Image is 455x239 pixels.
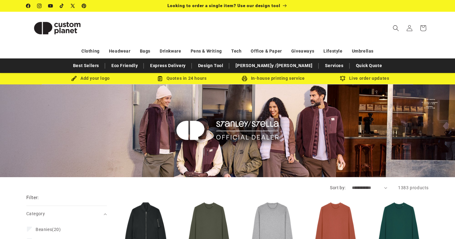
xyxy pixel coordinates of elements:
a: Quick Quote [353,60,385,71]
a: Office & Paper [251,46,282,57]
summary: Search [389,21,403,35]
img: Brush Icon [71,76,77,81]
img: Custom Planet [26,14,88,42]
a: Design Tool [195,60,227,71]
span: (20) [36,227,61,232]
a: Express Delivery [147,60,189,71]
span: Beanies [36,227,52,232]
a: Lifestyle [323,46,342,57]
div: Live order updates [319,75,410,82]
a: Pens & Writing [191,46,222,57]
a: Drinkware [160,46,181,57]
span: 1383 products [398,185,429,190]
span: Looking to order a single item? Use our design tool [167,3,280,8]
div: In-house printing service [227,75,319,82]
a: Bags [140,46,150,57]
a: Eco Friendly [108,60,141,71]
a: Custom Planet [24,12,91,44]
a: Tech [231,46,241,57]
a: Services [322,60,347,71]
label: Sort by: [330,185,345,190]
div: Quotes in 24 hours [136,75,227,82]
img: In-house printing [242,76,247,81]
h2: Filter: [26,194,39,201]
a: Clothing [81,46,100,57]
img: Order updates [340,76,345,81]
span: Category [26,211,45,216]
a: [PERSON_NAME]y /[PERSON_NAME] [232,60,315,71]
a: Umbrellas [352,46,374,57]
a: Best Sellers [70,60,102,71]
img: Order Updates Icon [157,76,163,81]
summary: Category (0 selected) [26,206,107,222]
a: Headwear [109,46,131,57]
a: Giveaways [291,46,314,57]
div: Add your logo [45,75,136,82]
